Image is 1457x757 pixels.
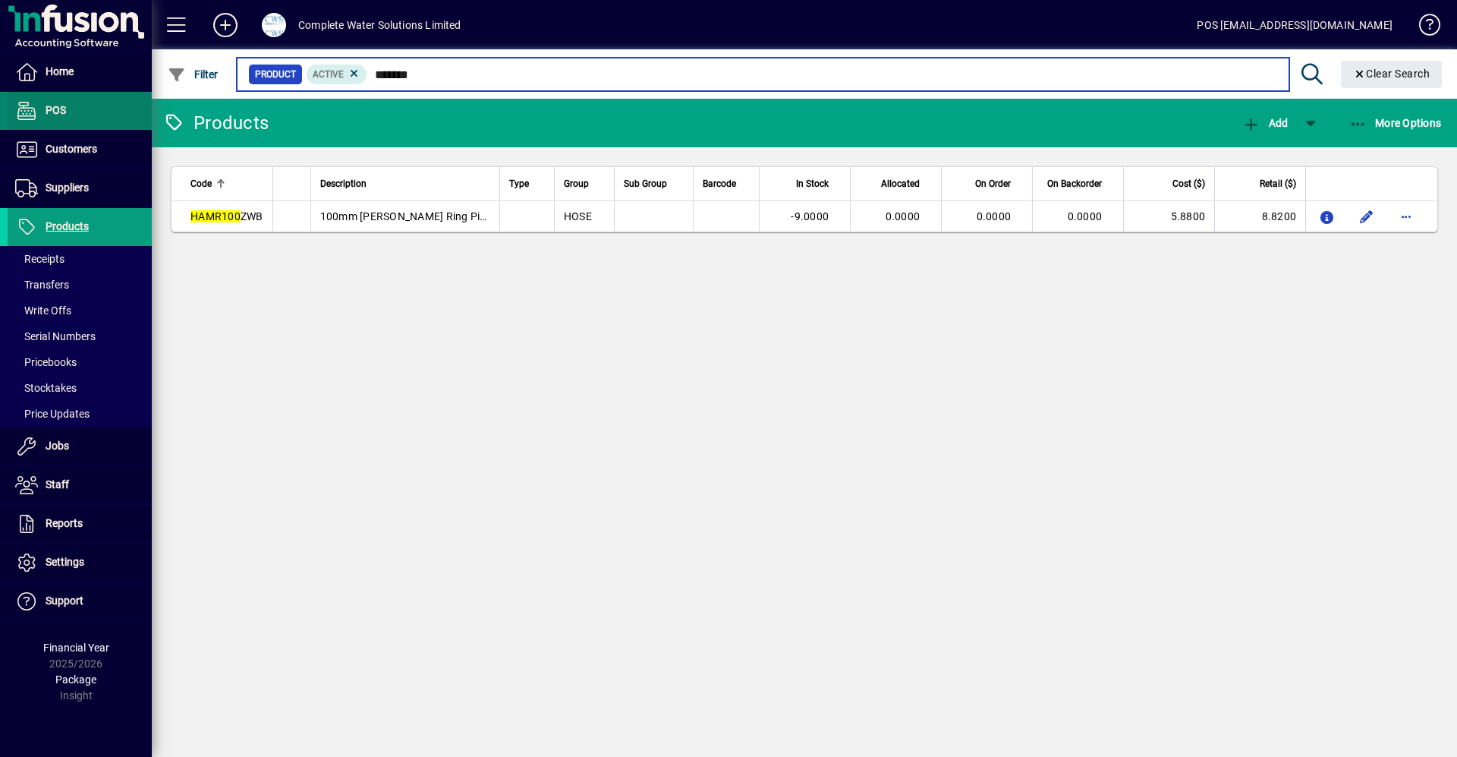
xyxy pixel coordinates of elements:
[1214,201,1305,232] td: 8.8200
[8,131,152,169] a: Customers
[1068,210,1103,222] span: 0.0000
[624,175,667,192] span: Sub Group
[1349,117,1442,129] span: More Options
[46,517,83,529] span: Reports
[255,67,296,82] span: Product
[46,556,84,568] span: Settings
[190,210,263,222] span: ZWB
[1408,3,1438,52] a: Knowledge Base
[190,175,263,192] div: Code
[15,304,71,317] span: Write Offs
[703,175,750,192] div: Barcode
[1341,61,1443,88] button: Clear
[298,13,461,37] div: Complete Water Solutions Limited
[564,175,605,192] div: Group
[1353,68,1430,80] span: Clear Search
[8,272,152,298] a: Transfers
[8,246,152,272] a: Receipts
[8,544,152,582] a: Settings
[796,175,829,192] span: In Stock
[886,210,920,222] span: 0.0000
[881,175,920,192] span: Allocated
[1197,13,1392,37] div: POS [EMAIL_ADDRESS][DOMAIN_NAME]
[163,111,269,135] div: Products
[8,53,152,91] a: Home
[46,143,97,155] span: Customers
[55,673,96,686] span: Package
[564,175,589,192] span: Group
[190,175,212,192] span: Code
[15,408,90,420] span: Price Updates
[46,104,66,116] span: POS
[201,11,250,39] button: Add
[8,401,152,427] a: Price Updates
[8,92,152,130] a: POS
[190,210,241,222] em: HAMR100
[46,478,69,490] span: Staff
[15,253,65,265] span: Receipts
[46,440,69,452] span: Jobs
[564,210,592,222] span: HOSE
[8,466,152,504] a: Staff
[250,11,298,39] button: Profile
[1172,175,1205,192] span: Cost ($)
[1047,175,1102,192] span: On Backorder
[15,356,77,368] span: Pricebooks
[975,175,1011,192] span: On Order
[320,210,543,222] span: 100mm [PERSON_NAME] Ring PipeHng10mm
[46,65,74,77] span: Home
[8,323,152,349] a: Serial Numbers
[951,175,1024,192] div: On Order
[164,61,222,88] button: Filter
[1123,201,1214,232] td: 5.8800
[8,375,152,401] a: Stocktakes
[1345,109,1446,137] button: More Options
[320,175,367,192] span: Description
[168,68,219,80] span: Filter
[15,382,77,394] span: Stocktakes
[769,175,842,192] div: In Stock
[46,181,89,194] span: Suppliers
[860,175,933,192] div: Allocated
[46,220,89,232] span: Products
[8,349,152,375] a: Pricebooks
[624,175,684,192] div: Sub Group
[1355,204,1379,229] button: Edit
[1260,175,1296,192] span: Retail ($)
[320,175,491,192] div: Description
[8,582,152,620] a: Support
[1242,117,1288,129] span: Add
[1238,109,1292,137] button: Add
[509,175,545,192] div: Type
[8,298,152,323] a: Write Offs
[8,169,152,207] a: Suppliers
[977,210,1012,222] span: 0.0000
[8,505,152,543] a: Reports
[307,65,367,84] mat-chip: Activation Status: Active
[43,642,109,654] span: Financial Year
[8,427,152,465] a: Jobs
[703,175,736,192] span: Barcode
[509,175,529,192] span: Type
[1394,204,1418,229] button: More options
[46,595,83,607] span: Support
[15,330,96,342] span: Serial Numbers
[15,279,69,291] span: Transfers
[1042,175,1116,192] div: On Backorder
[791,210,829,222] span: -9.0000
[313,69,344,80] span: Active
